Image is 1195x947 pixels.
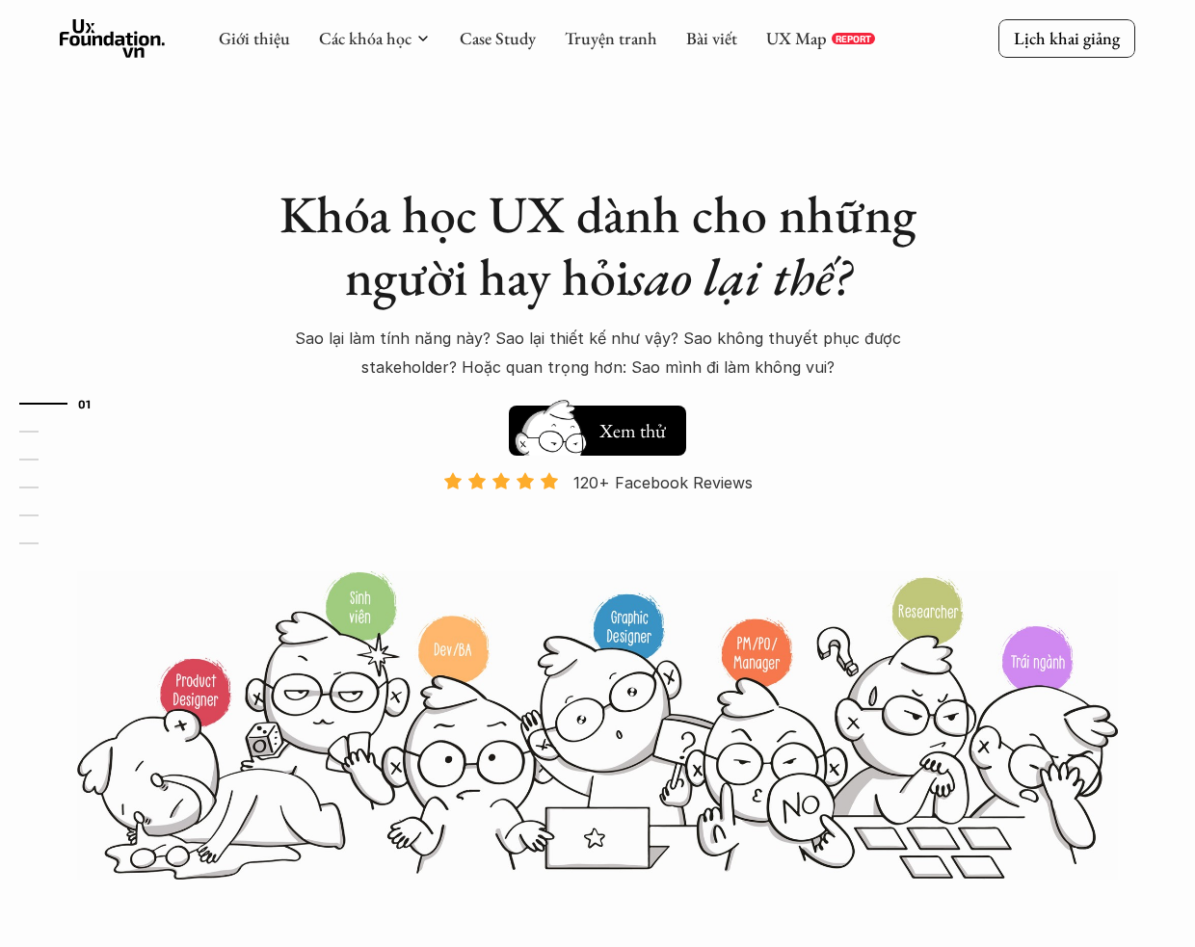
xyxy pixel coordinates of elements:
[460,27,536,49] a: Case Study
[836,33,871,44] p: REPORT
[573,468,753,497] p: 120+ Facebook Reviews
[426,471,769,568] a: 120+ Facebook Reviews
[599,417,666,444] h5: Xem thử
[509,396,686,456] a: Xem thử
[565,27,657,49] a: Truyện tranh
[832,33,875,44] a: REPORT
[686,27,737,49] a: Bài viết
[1014,27,1120,49] p: Lịch khai giảng
[998,19,1135,57] a: Lịch khai giảng
[260,183,935,308] h1: Khóa học UX dành cho những người hay hỏi
[219,27,290,49] a: Giới thiệu
[766,27,827,49] a: UX Map
[260,324,935,382] p: Sao lại làm tính năng này? Sao lại thiết kế như vậy? Sao không thuyết phục được stakeholder? Hoặc...
[78,397,92,410] strong: 01
[19,392,111,415] a: 01
[319,27,412,49] a: Các khóa học
[629,243,851,310] em: sao lại thế?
